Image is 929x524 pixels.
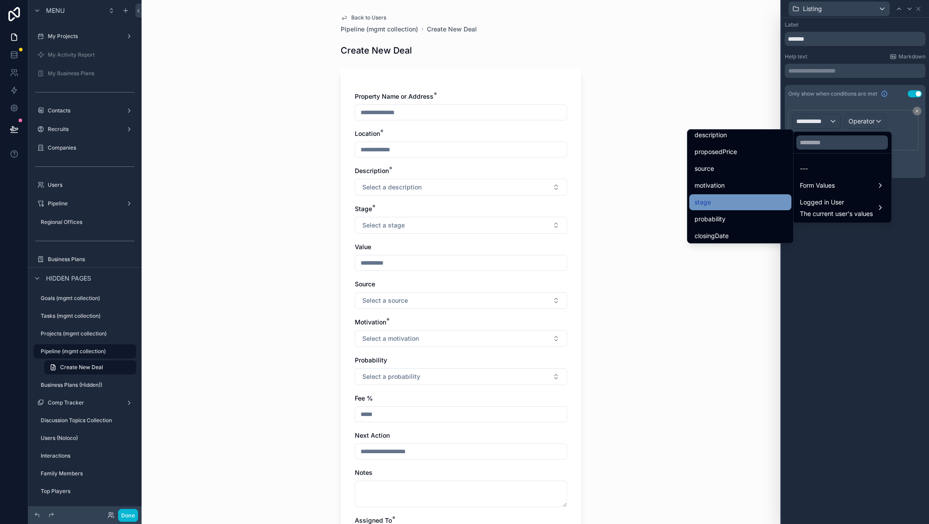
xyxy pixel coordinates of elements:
span: Create New Deal [60,364,103,371]
label: My Activity Report [48,51,134,58]
span: Source [355,280,375,288]
span: Value [355,243,371,250]
label: Pipeline [48,200,122,207]
a: Pipeline (mgmt collection) [341,25,418,34]
span: Select a probability [362,372,420,381]
a: Top Players [34,484,136,498]
a: Business Plans [34,252,136,266]
span: Description [355,167,389,174]
span: Notes [355,469,372,476]
a: Discussion Topics Collection [34,413,136,428]
label: Tasks (mgmt collection) [41,312,134,320]
label: Users (Noloco) [41,435,134,442]
span: Fee % [355,394,373,402]
span: Location [355,130,380,137]
label: My Business Plans [48,70,134,77]
label: Regional Offices [41,219,134,226]
a: My Activity Report [34,48,136,62]
label: Goals (mgmt collection) [41,295,134,302]
span: Hidden pages [46,274,91,283]
span: Select a motivation [362,334,419,343]
a: My Business Plans [34,66,136,81]
span: Assigned To [355,516,392,524]
span: Menu [46,6,65,15]
span: Motivation [355,318,386,326]
label: Users [48,181,134,189]
span: closingDate [695,231,729,241]
span: Logged in User [800,197,873,208]
label: Contacts [48,107,122,114]
label: Projects (mgmt collection) [41,330,134,337]
span: --- [800,163,808,174]
label: Family Members [41,470,134,477]
span: Form Values [800,180,835,191]
a: Recruits [34,122,136,136]
label: Comp Tracker [48,399,122,406]
label: My Projects [48,33,122,40]
a: Contacts [34,104,136,118]
button: Select Button [355,292,567,309]
button: Done [118,509,138,522]
button: Select Button [355,330,567,347]
span: proposedPrice [695,146,737,157]
a: Comp Tracker [34,396,136,410]
label: Discussion Topics Collection [41,417,134,424]
label: Business Plans (Hidden)) [41,381,134,389]
a: Family Members [34,466,136,481]
label: Companies [48,144,134,151]
a: Projects (mgmt collection) [34,327,136,341]
label: Recruits [48,126,122,133]
span: motivation [695,180,725,191]
label: Top Players [41,488,134,495]
span: source [695,163,714,174]
a: Regional Offices [34,215,136,229]
label: Business Plans [48,256,134,263]
span: Select a description [362,183,422,192]
span: probability [695,214,726,224]
button: Select Button [355,179,567,196]
a: Goals (mgmt collection) [34,291,136,305]
button: Select Button [355,217,567,234]
a: Companies [34,141,136,155]
span: The current user's values [800,209,873,218]
span: Select a stage [362,221,405,230]
a: Users (Noloco) [34,431,136,445]
span: Select a source [362,296,408,305]
a: Create New Deal [44,360,136,374]
span: Stage [355,205,372,212]
a: Pipeline [34,196,136,211]
a: Interactions [34,449,136,463]
label: Pipeline (mgmt collection) [41,348,131,355]
label: Interactions [41,452,134,459]
h1: Create New Deal [341,44,412,57]
span: Probability [355,356,387,364]
a: Users [34,178,136,192]
span: description [695,130,727,140]
span: Next Action [355,432,390,439]
span: stage [695,197,711,208]
button: Select Button [355,368,567,385]
a: My Projects [34,29,136,43]
a: Tasks (mgmt collection) [34,309,136,323]
a: Business Plans (Hidden)) [34,378,136,392]
span: Property Name or Address [355,92,434,100]
a: Back to Users [341,14,386,21]
a: Pipeline (mgmt collection) [34,344,136,358]
span: Back to Users [351,14,386,21]
a: Create New Deal [427,25,477,34]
